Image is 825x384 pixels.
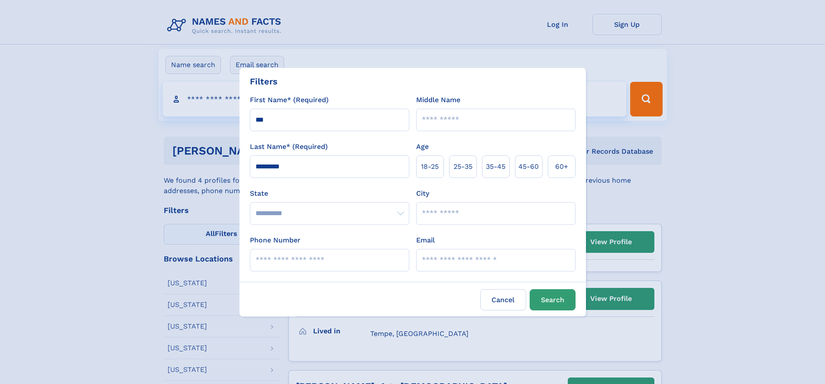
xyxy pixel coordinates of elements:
[250,95,329,105] label: First Name* (Required)
[250,235,301,245] label: Phone Number
[250,142,328,152] label: Last Name* (Required)
[250,188,409,199] label: State
[416,142,429,152] label: Age
[250,75,278,88] div: Filters
[421,161,439,172] span: 18‑25
[416,235,435,245] label: Email
[486,161,505,172] span: 35‑45
[518,161,539,172] span: 45‑60
[555,161,568,172] span: 60+
[480,289,526,310] label: Cancel
[453,161,472,172] span: 25‑35
[416,188,429,199] label: City
[416,95,460,105] label: Middle Name
[530,289,576,310] button: Search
